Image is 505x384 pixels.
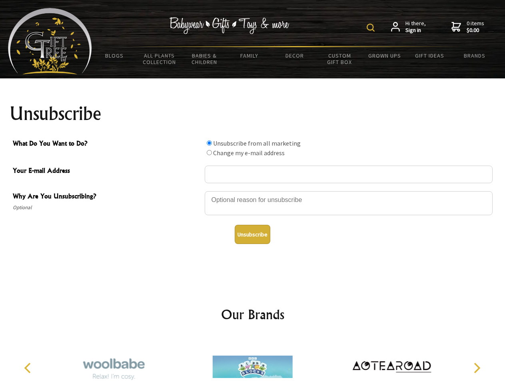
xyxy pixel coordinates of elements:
[10,104,496,123] h1: Unsubscribe
[405,20,426,34] span: Hi there,
[8,8,92,74] img: Babyware - Gifts - Toys and more...
[13,203,201,212] span: Optional
[451,20,484,34] a: 0 items$0.00
[362,47,407,64] a: Grown Ups
[92,47,137,64] a: BLOGS
[367,24,375,32] img: product search
[467,27,484,34] strong: $0.00
[20,359,38,377] button: Previous
[317,47,362,70] a: Custom Gift Box
[468,359,485,377] button: Next
[467,20,484,34] span: 0 items
[13,191,201,203] span: Why Are You Unsubscribing?
[205,191,493,215] textarea: Why Are You Unsubscribing?
[13,166,201,177] span: Your E-mail Address
[205,166,493,183] input: Your E-mail Address
[207,140,212,146] input: What Do You Want to Do?
[16,305,489,324] h2: Our Brands
[227,47,272,64] a: Family
[182,47,227,70] a: Babies & Children
[13,138,201,150] span: What Do You Want to Do?
[137,47,182,70] a: All Plants Collection
[272,47,317,64] a: Decor
[391,20,426,34] a: Hi there,Sign in
[405,27,426,34] strong: Sign in
[170,17,289,34] img: Babywear - Gifts - Toys & more
[213,139,301,147] label: Unsubscribe from all marketing
[452,47,497,64] a: Brands
[235,225,270,244] button: Unsubscribe
[213,149,285,157] label: Change my e-mail address
[207,150,212,155] input: What Do You Want to Do?
[407,47,452,64] a: Gift Ideas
